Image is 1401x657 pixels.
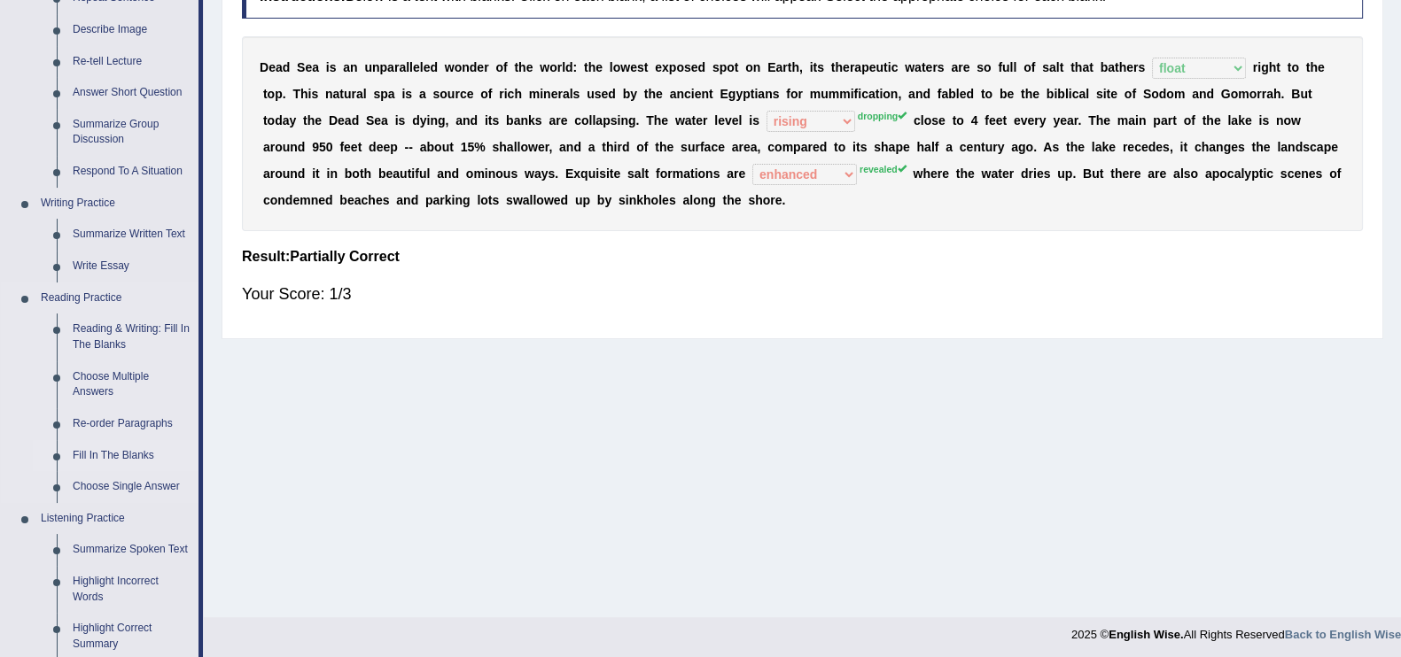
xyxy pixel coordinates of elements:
b: m [529,87,540,101]
b: t [788,60,792,74]
b: o [1166,87,1174,101]
b: o [1231,87,1239,101]
b: t [303,113,307,128]
b: p [275,87,283,101]
b: s [977,60,984,74]
b: r [499,87,503,101]
b: d [1206,87,1214,101]
b: s [399,113,406,128]
b: m [839,87,850,101]
b: o [790,87,798,101]
b: n [543,87,551,101]
b: d [922,87,930,101]
b: S [366,113,374,128]
b: t [644,60,649,74]
b: i [888,60,891,74]
b: a [1082,60,1089,74]
a: Summarize Written Text [65,219,198,251]
b: n [430,113,438,128]
a: Fill In The Blanks [65,440,198,472]
b: E [720,87,728,101]
b: n [765,87,773,101]
b: D [329,113,338,128]
b: e [656,87,663,101]
b: o [1249,87,1257,101]
b: i [426,113,430,128]
b: a [670,87,677,101]
a: Reading Practice [33,282,198,314]
b: D [260,60,269,74]
a: Summarize Group Discussion [65,109,198,156]
b: a [333,87,340,101]
b: e [1318,60,1325,74]
b: a [356,87,363,101]
b: n [372,60,380,74]
b: f [853,87,858,101]
b: t [1106,87,1110,101]
b: h [791,60,799,74]
b: f [1031,60,1036,74]
b: o [1125,87,1132,101]
b: o [268,87,276,101]
b: h [1075,60,1083,74]
b: i [326,60,330,74]
b: c [1072,87,1079,101]
a: Respond To A Situation [65,156,198,188]
b: n [325,87,333,101]
b: b [948,87,956,101]
b: e [925,60,932,74]
b: l [1013,60,1016,74]
b: i [1257,60,1261,74]
b: t [584,60,588,74]
b: u [821,87,829,101]
b: i [810,60,813,74]
b: l [363,87,367,101]
b: o [495,60,503,74]
b: w [620,60,630,74]
b: s [373,87,380,101]
b: t [339,87,344,101]
b: S [297,60,305,74]
b: i [1069,87,1072,101]
b: t [1288,60,1292,74]
b: o [727,60,735,74]
b: o [984,60,992,74]
b: e [551,87,558,101]
a: Re-order Paragraphs [65,408,198,440]
strong: Back to English Wise [1285,628,1401,641]
b: S [1143,87,1151,101]
b: u [1300,87,1308,101]
b: a [1192,87,1199,101]
b: i [540,87,543,101]
sup: dropping [858,111,907,121]
b: d [565,60,573,74]
b: n [1199,87,1207,101]
b: e [467,87,474,101]
b: o [613,60,621,74]
b: u [448,87,455,101]
b: i [504,87,508,101]
b: r [850,60,854,74]
b: o [480,87,488,101]
b: p [720,60,728,74]
b: s [773,87,780,101]
b: w [905,60,915,74]
b: d [966,87,974,101]
b: l [1086,87,1089,101]
b: c [684,87,691,101]
b: b [623,87,631,101]
b: b [1047,87,1055,101]
b: l [956,87,960,101]
b: r [1257,87,1261,101]
b: o [985,87,992,101]
b: T [292,87,300,101]
b: a [951,60,958,74]
b: h [648,87,656,101]
b: h [835,60,843,74]
b: d [698,60,706,74]
b: m [810,87,821,101]
b: e [477,60,484,74]
b: h [1119,60,1127,74]
b: s [712,60,720,74]
b: t [263,113,268,128]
